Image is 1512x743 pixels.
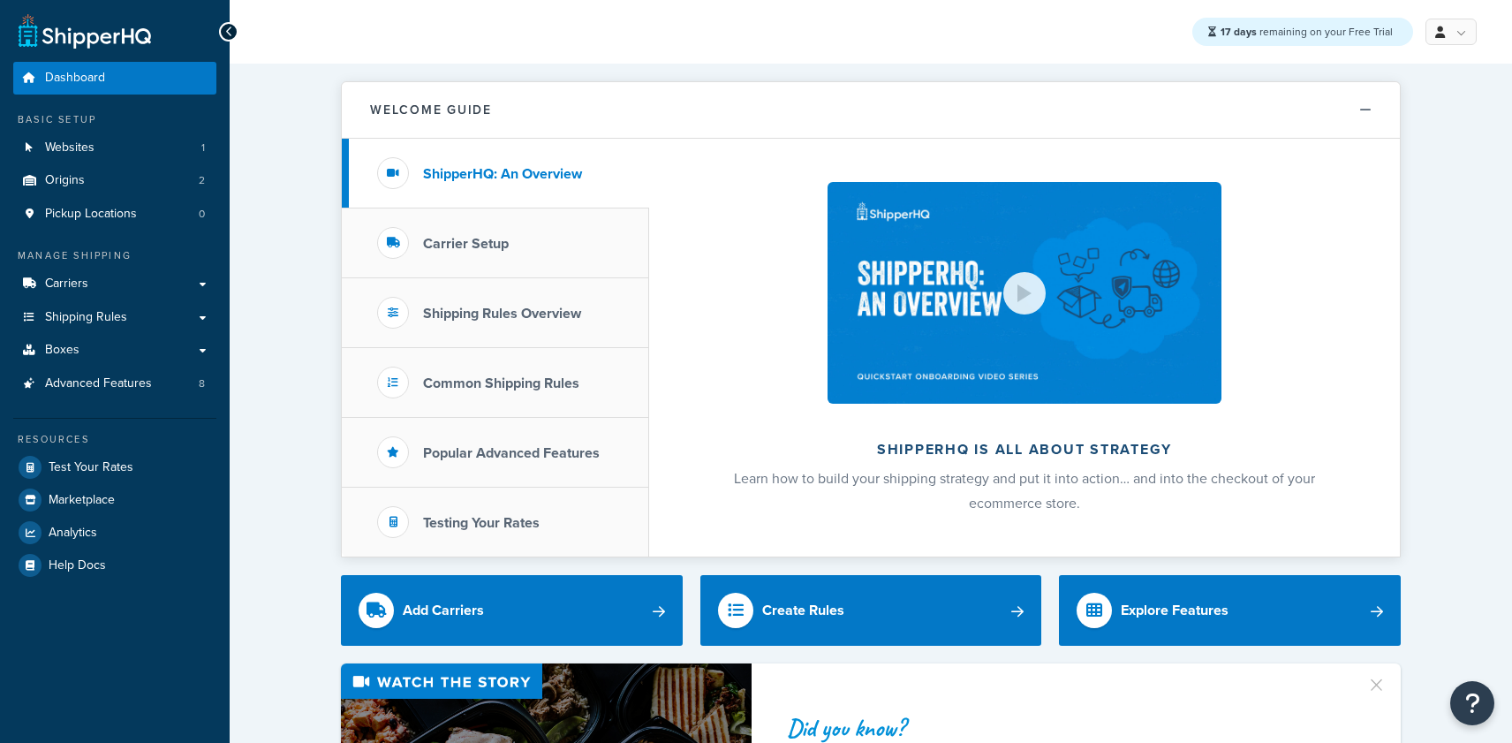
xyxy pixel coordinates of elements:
li: Pickup Locations [13,198,216,231]
h3: Common Shipping Rules [423,375,579,391]
a: Shipping Rules [13,301,216,334]
div: Resources [13,432,216,447]
h3: Carrier Setup [423,236,509,252]
a: Add Carriers [341,575,683,646]
div: Create Rules [762,598,844,623]
a: Create Rules [700,575,1042,646]
h3: ShipperHQ: An Overview [423,166,582,182]
span: Shipping Rules [45,310,127,325]
span: Test Your Rates [49,460,133,475]
span: Origins [45,173,85,188]
a: Origins2 [13,164,216,197]
span: Websites [45,140,94,155]
li: Websites [13,132,216,164]
h2: Welcome Guide [370,103,492,117]
span: Marketplace [49,493,115,508]
a: Pickup Locations0 [13,198,216,231]
span: Advanced Features [45,376,152,391]
a: Marketplace [13,484,216,516]
span: 1 [201,140,205,155]
div: Explore Features [1121,598,1228,623]
h3: Popular Advanced Features [423,445,600,461]
a: Websites1 [13,132,216,164]
a: Carriers [13,268,216,300]
span: Carriers [45,277,88,292]
h3: Shipping Rules Overview [423,306,581,322]
span: Pickup Locations [45,207,137,222]
a: Dashboard [13,62,216,95]
strong: 17 days [1221,24,1257,40]
button: Welcome Guide [342,82,1400,139]
span: Analytics [49,526,97,541]
a: Explore Features [1059,575,1401,646]
div: Basic Setup [13,112,216,127]
h3: Testing Your Rates [423,515,540,531]
div: Did you know? [787,716,1345,740]
span: Boxes [45,343,79,358]
a: Analytics [13,517,216,549]
div: Manage Shipping [13,248,216,263]
a: Boxes [13,334,216,367]
span: Dashboard [45,71,105,86]
span: 2 [199,173,205,188]
div: Add Carriers [403,598,484,623]
span: 8 [199,376,205,391]
span: Learn how to build your shipping strategy and put it into action… and into the checkout of your e... [734,468,1315,513]
img: ShipperHQ is all about strategy [828,182,1221,404]
h2: ShipperHQ is all about strategy [696,442,1353,458]
span: 0 [199,207,205,222]
a: Test Your Rates [13,451,216,483]
li: Advanced Features [13,368,216,400]
span: Help Docs [49,558,106,573]
a: Advanced Features8 [13,368,216,400]
li: Origins [13,164,216,197]
a: Help Docs [13,550,216,581]
span: remaining on your Free Trial [1221,24,1393,40]
button: Open Resource Center [1450,681,1494,725]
